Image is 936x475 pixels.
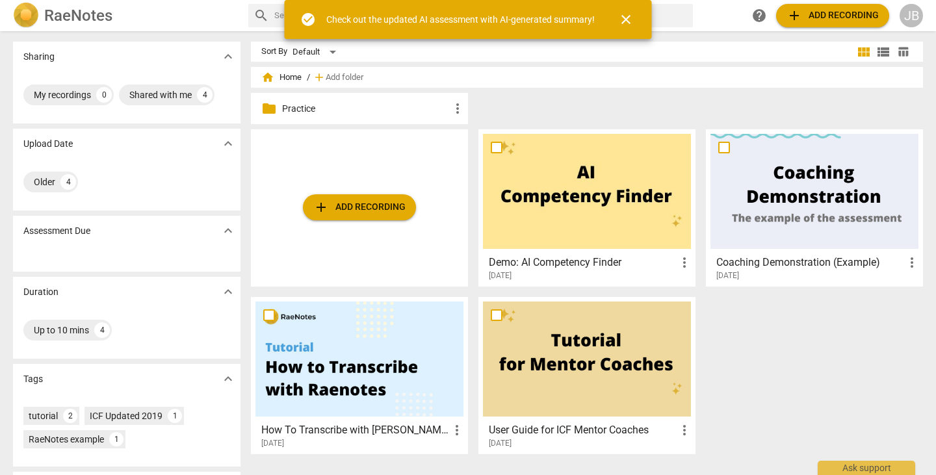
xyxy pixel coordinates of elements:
a: Coaching Demonstration (Example)[DATE] [710,134,918,281]
div: 2 [63,409,77,423]
div: 0 [96,87,112,103]
span: [DATE] [489,270,512,281]
p: Practice [282,102,450,116]
span: check_circle [300,12,316,27]
span: expand_more [220,284,236,300]
span: Add recording [313,199,406,215]
span: more_vert [904,255,920,270]
div: Ask support [818,461,915,475]
h3: Demo: AI Competency Finder [489,255,677,270]
div: Sort By [261,47,287,57]
button: Upload [776,4,889,27]
div: 4 [60,174,76,190]
span: Home [261,71,302,84]
div: Check out the updated AI assessment with AI-generated summary! [326,13,595,27]
p: Sharing [23,50,55,64]
a: How To Transcribe with [PERSON_NAME][DATE] [255,302,463,448]
span: table_chart [897,45,909,58]
span: [DATE] [489,438,512,449]
span: close [618,12,634,27]
h3: How To Transcribe with RaeNotes [261,422,449,438]
span: more_vert [677,422,692,438]
div: tutorial [29,409,58,422]
span: view_module [856,44,872,60]
p: Duration [23,285,58,299]
button: Tile view [854,42,874,62]
span: Add folder [326,73,363,83]
a: Help [747,4,771,27]
span: add [313,71,326,84]
span: add [313,199,329,215]
a: Demo: AI Competency Finder[DATE] [483,134,691,281]
h3: Coaching Demonstration (Example) [716,255,904,270]
span: expand_more [220,371,236,387]
button: Upload [303,194,416,220]
span: expand_more [220,49,236,64]
div: Up to 10 mins [34,324,89,337]
div: RaeNotes example [29,433,104,446]
span: [DATE] [261,438,284,449]
div: My recordings [34,88,91,101]
span: home [261,71,274,84]
button: Close [610,4,642,35]
button: Show more [218,47,238,66]
span: expand_more [220,136,236,151]
button: Show more [218,221,238,240]
span: search [253,8,269,23]
span: more_vert [449,422,465,438]
button: Show more [218,134,238,153]
span: Add recording [786,8,879,23]
h2: RaeNotes [44,6,112,25]
span: more_vert [677,255,692,270]
div: ICF Updated 2019 [90,409,162,422]
img: Logo [13,3,39,29]
span: more_vert [450,101,465,116]
div: 4 [94,322,110,338]
input: Search [274,5,688,26]
button: Table view [893,42,913,62]
span: / [307,73,310,83]
span: add [786,8,802,23]
div: Default [292,42,341,62]
p: Assessment Due [23,224,90,238]
p: Upload Date [23,137,73,151]
span: [DATE] [716,270,739,281]
p: Tags [23,372,43,386]
button: Show more [218,369,238,389]
div: 4 [197,87,213,103]
a: LogoRaeNotes [13,3,238,29]
button: Show more [218,282,238,302]
span: folder [261,101,277,116]
div: Shared with me [129,88,192,101]
span: expand_more [220,223,236,238]
button: List view [874,42,893,62]
div: 1 [168,409,182,423]
div: Older [34,175,55,188]
div: 1 [109,432,123,446]
button: JB [900,4,923,27]
span: help [751,8,767,23]
h3: User Guide for ICF Mentor Coaches [489,422,677,438]
a: User Guide for ICF Mentor Coaches[DATE] [483,302,691,448]
span: view_list [876,44,891,60]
